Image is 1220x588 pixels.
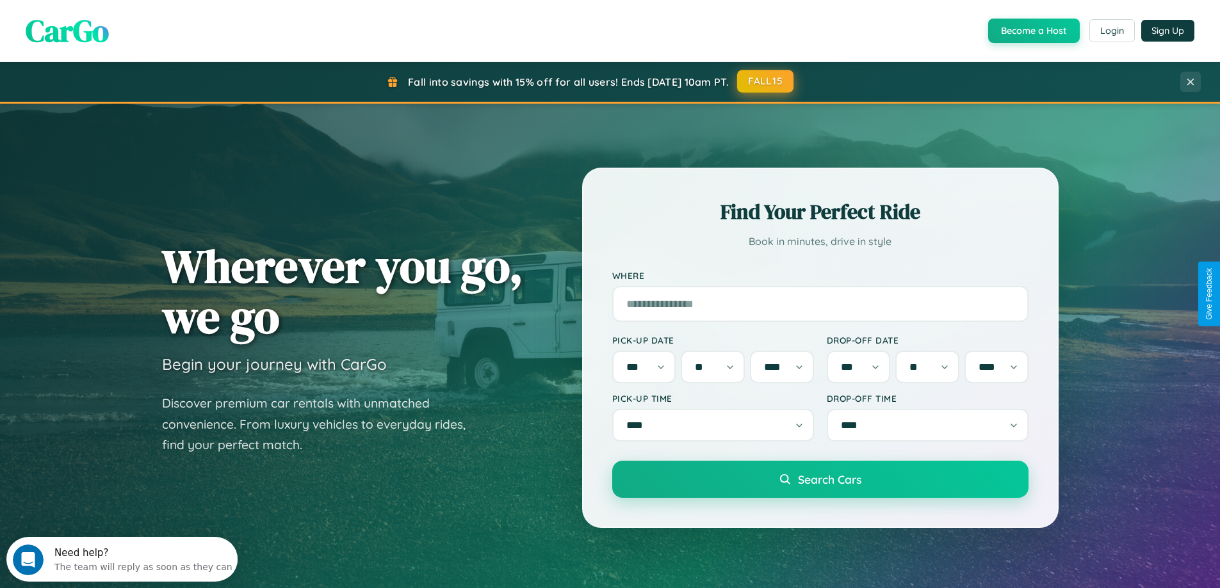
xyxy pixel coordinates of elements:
[1141,20,1194,42] button: Sign Up
[26,10,109,52] span: CarGo
[162,354,387,374] h3: Begin your journey with CarGo
[798,472,861,486] span: Search Cars
[988,19,1080,43] button: Become a Host
[612,232,1029,251] p: Book in minutes, drive in style
[48,11,226,21] div: Need help?
[612,335,814,346] label: Pick-up Date
[612,198,1029,226] h2: Find Your Perfect Ride
[13,544,44,575] iframe: Intercom live chat
[827,393,1029,404] label: Drop-off Time
[5,5,238,40] div: Open Intercom Messenger
[162,393,482,456] p: Discover premium car rentals with unmatched convenience. From luxury vehicles to everyday rides, ...
[6,537,238,582] iframe: Intercom live chat discovery launcher
[612,393,814,404] label: Pick-up Time
[612,461,1029,498] button: Search Cars
[48,21,226,35] div: The team will reply as soon as they can
[612,270,1029,281] label: Where
[162,241,523,342] h1: Wherever you go, we go
[1205,268,1214,320] div: Give Feedback
[827,335,1029,346] label: Drop-off Date
[1089,19,1135,42] button: Login
[737,70,793,93] button: FALL15
[408,75,729,88] span: Fall into savings with 15% off for all users! Ends [DATE] 10am PT.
